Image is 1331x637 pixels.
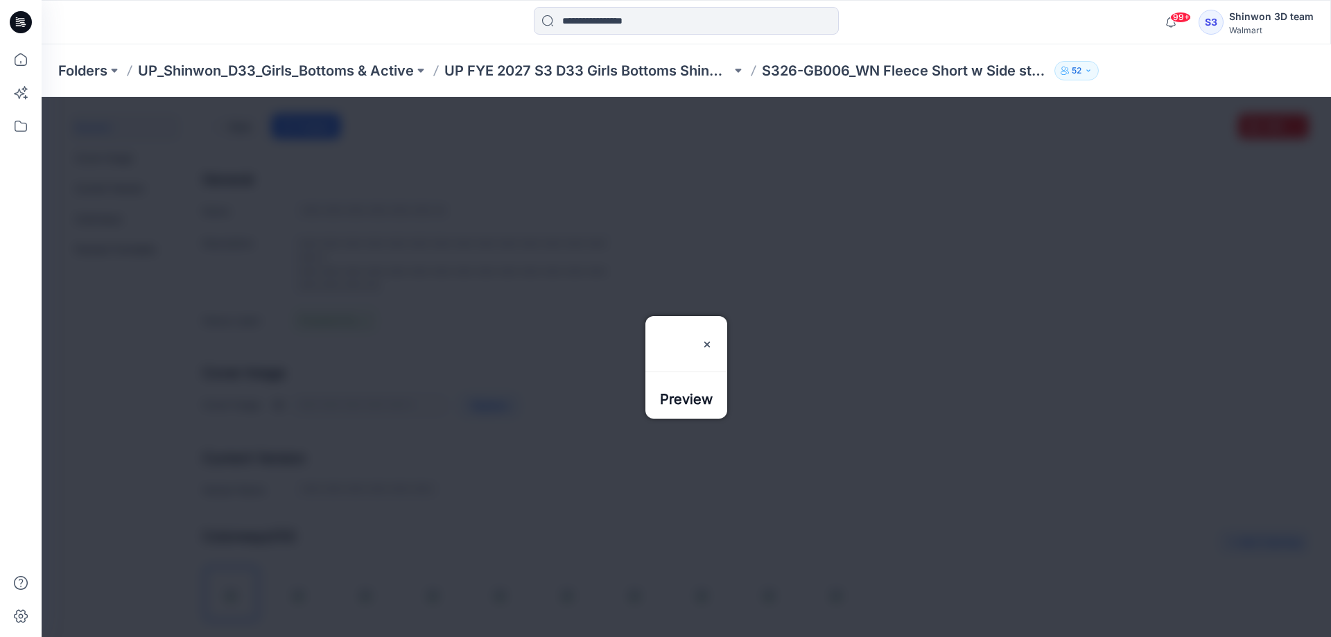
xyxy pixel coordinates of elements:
div: Walmart [1229,25,1314,35]
img: close.svg [660,236,671,247]
img: image [618,293,631,305]
button: 52 [1054,61,1099,80]
div: S3 [1199,10,1224,35]
div: Shinwon 3D team [1229,8,1314,25]
h3: Preview [618,213,671,269]
p: S326-GB006_WN Fleece Short w Side stripe [762,61,1049,80]
a: UP_Shinwon_D33_Girls_Bottoms & Active [138,61,414,80]
p: 52 [1072,63,1081,78]
iframe: edit-style [42,97,1331,637]
span: 99+ [1170,12,1191,23]
a: UP FYE 2027 S3 D33 Girls Bottoms Shinwon [444,61,731,80]
a: Folders [58,61,107,80]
